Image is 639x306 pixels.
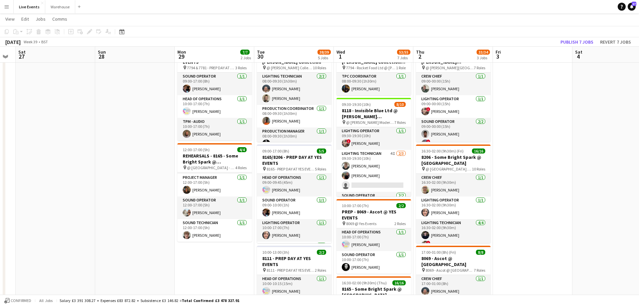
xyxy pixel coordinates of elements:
div: 12:00-17:00 (5h)4/4REHEARSALS - 8165 - Some Bright Spark @ [GEOGRAPHIC_DATA] @ [GEOGRAPHIC_DATA] ... [177,143,252,242]
div: 3 Jobs [477,55,490,60]
app-job-card: 09:00-17:00 (8h)3/37794 & 7781 - PREP DAY AT YES EVENTS 7794 & 7781 - PREP DAY AT YES EVENTS3 Rol... [177,43,252,141]
app-card-role: Crew Chief1/117:00-01:00 (8h)[PERSON_NAME] [416,275,491,298]
span: 16:30-02:00 (9h30m) (Thu) [342,280,387,285]
span: 7794 - Rocket Food Ltd @ [PERSON_NAME] Collection [346,65,396,70]
span: 27 [17,53,26,60]
div: 09:00-02:00 (17h) (Fri)9/108118 - Invisible Blue Ltd @ [PERSON_NAME][GEOGRAPHIC_DATA] @ [PERSON_N... [416,43,491,142]
app-job-card: 08:00-00:30 (16h30m) (Wed)12/127794 - Rocket Food Ltd @ [PERSON_NAME] Collection @ [PERSON_NAME] ... [257,43,331,142]
span: ! [426,107,430,111]
app-job-card: 10:00-17:00 (7h)2/2PREP - 8069 - Ascot @ YES EVENTS 8069 @ Yes Events2 RolesHead of Operations1/1... [336,199,411,274]
span: 4 [574,53,582,60]
span: 7 Roles [394,120,406,125]
div: 08:00-09:30 (1h30m)1/17794 - Rocket Food Ltd @ [PERSON_NAME] Collection - LOAD OUT 7794 - Rocket ... [336,43,411,95]
button: Warehouse [45,0,75,13]
span: 7 Roles [474,268,485,273]
span: 10 Roles [472,166,485,171]
span: @ [PERSON_NAME][GEOGRAPHIC_DATA] - 8118 [426,65,474,70]
button: Confirmed [3,297,32,304]
span: 4 Roles [235,165,247,170]
h3: REHEARSALS - 8165 - Some Bright Spark @ [GEOGRAPHIC_DATA] [177,153,252,165]
span: 53/55 [397,50,410,55]
app-card-role: Head of Operations1/109:00-09:45 (45m)[PERSON_NAME] [257,174,331,196]
span: 16/16 [472,149,485,153]
div: 7 Jobs [397,55,410,60]
a: Edit [19,15,32,23]
div: [DATE] [5,39,21,45]
span: 4/4 [237,147,247,152]
app-card-role: Sound Operator2/2 [336,192,411,224]
span: 5/5 [317,149,326,153]
app-card-role: Lighting Operator1/109:30-19:30 (10h)![PERSON_NAME] [336,127,411,150]
span: Comms [52,16,67,22]
app-card-role: Crew Chief1/109:00-00:00 (15h)[PERSON_NAME] [416,73,491,95]
span: 17:00-01:00 (8h) (Fri) [421,250,456,255]
app-card-role: Production Manager1/108:00-09:30 (1h30m)[PERSON_NAME] [257,128,331,150]
span: Thu [416,49,424,55]
span: 8111 - PREP DAY AT YES EVENTS [267,268,315,273]
span: 09:00-17:00 (8h) [262,149,289,153]
span: 28 [97,53,106,60]
span: 2/2 [317,250,326,255]
a: Comms [50,15,70,23]
span: @ [GEOGRAPHIC_DATA] - 8165 [187,165,235,170]
app-card-role: Lighting Operator1/116:30-02:00 (9h30m)[PERSON_NAME] [416,196,491,219]
span: 7 Roles [474,65,485,70]
h3: 8206 - Some Bright Spark @ [GEOGRAPHIC_DATA] [416,154,491,166]
a: 17 [628,3,636,11]
span: 5 Roles [315,166,326,171]
span: Sun [98,49,106,55]
span: Total Confirmed £3 478 327.91 [182,298,239,303]
span: 8069 @ Yes Events [346,221,376,226]
span: 3 [495,53,501,60]
span: 8069 - Ascot @ [GEOGRAPHIC_DATA] [426,268,474,273]
app-job-card: 09:30-19:30 (10h)8/108118 - Invisible Blue Ltd @ [PERSON_NAME][GEOGRAPHIC_DATA] @ [PERSON_NAME] M... [336,98,411,196]
app-card-role: Lighting Operator1/110:00-17:00 (7h)[PERSON_NAME] [257,219,331,242]
app-card-role: Sound Operator1/112:00-17:00 (5h)[PERSON_NAME] [177,196,252,219]
span: 7/7 [240,50,250,55]
span: 2/2 [396,203,406,208]
app-card-role: Crew Chief1/116:30-02:00 (9h30m)[PERSON_NAME] [416,174,491,196]
app-job-card: 16:30-02:00 (9h30m) (Fri)16/168206 - Some Bright Spark @ [GEOGRAPHIC_DATA] @ [GEOGRAPHIC_DATA] - ... [416,145,491,243]
h3: 8111 - PREP DAY AT YES EVENTS [257,255,331,267]
span: Wed [336,49,345,55]
span: Jobs [36,16,46,22]
span: 7794 & 7781 - PREP DAY AT YES EVENTS [187,65,235,70]
h3: 8165 - Some Bright Spark @ [GEOGRAPHIC_DATA] [336,286,411,298]
span: Tue [257,49,265,55]
span: 8/8 [476,250,485,255]
span: Fri [496,49,501,55]
span: @ [PERSON_NAME] Modern - 8118 [346,120,394,125]
h3: 8118 - Invisible Blue Ltd @ [PERSON_NAME][GEOGRAPHIC_DATA] [336,108,411,120]
h3: 8069 - Ascot @ [GEOGRAPHIC_DATA] [416,255,491,267]
app-job-card: 09:00-17:00 (8h)5/58165/8206 - PREP DAY AT YES EVENTS 8165 - PREP DAY AT YES EVENTS5 RolesHead of... [257,145,331,243]
span: 16:30-02:00 (9h30m) (Fri) [421,149,464,153]
span: 2 [415,53,424,60]
span: Mon [177,49,186,55]
span: 09:30-19:30 (10h) [342,102,371,107]
span: 10:00-17:00 (7h) [342,203,369,208]
app-card-role: Sound Operator1/109:00-17:00 (8h)[PERSON_NAME] [177,73,252,95]
span: 17 [632,2,636,6]
h3: PREP - 8069 - Ascot @ YES EVENTS [336,209,411,221]
app-card-role: TPC Coordinator1/108:00-09:30 (1h30m)[PERSON_NAME] [336,73,411,95]
span: All jobs [38,298,54,303]
span: Sat [575,49,582,55]
app-card-role: Sound Operator2/209:00-00:00 (15h)[PERSON_NAME]![PERSON_NAME] [416,118,491,150]
app-card-role: Lighting Operator1/109:00-00:00 (15h)![PERSON_NAME] [416,95,491,118]
span: 38/39 [318,50,331,55]
span: 16/16 [392,280,406,285]
h3: 8165/8206 - PREP DAY AT YES EVENTS [257,154,331,166]
span: @ [PERSON_NAME] Collection - 7794 [267,65,313,70]
app-card-role: Head of Operations1/110:00-10:15 (15m)[PERSON_NAME] [257,275,331,298]
span: ! [426,241,430,245]
span: ! [426,140,430,144]
a: View [3,15,17,23]
div: Salary £3 391 308.27 + Expenses £83 872.82 + Subsistence £3 146.82 = [60,298,239,303]
span: 2 Roles [394,221,406,226]
app-card-role: TPM - AUDIO1/110:00-17:00 (7h)[PERSON_NAME] [177,118,252,141]
span: Week 39 [22,39,39,44]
